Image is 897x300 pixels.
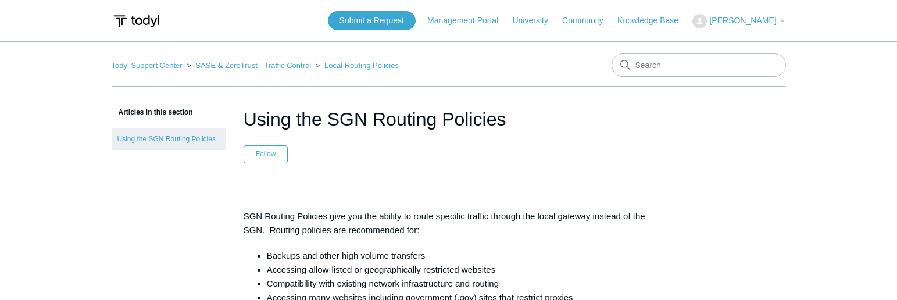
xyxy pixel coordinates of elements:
[328,11,416,30] a: Submit a Request
[195,61,311,70] a: SASE & ZeroTrust - Traffic Control
[267,277,654,291] li: Compatibility with existing network infrastructure and routing
[612,53,786,77] input: Search
[112,61,185,70] li: Todyl Support Center
[324,61,399,70] a: Local Routing Policies
[112,61,183,70] a: Todyl Support Center
[313,61,399,70] li: Local Routing Policies
[562,15,615,27] a: Community
[244,145,288,163] button: Follow Article
[112,108,193,116] span: Articles in this section
[184,61,313,70] li: SASE & ZeroTrust - Traffic Control
[112,10,161,32] img: Todyl Support Center Help Center home page
[427,15,510,27] a: Management Portal
[244,105,654,133] h1: Using the SGN Routing Policies
[267,249,654,263] li: Backups and other high volume transfers
[709,16,776,25] span: [PERSON_NAME]
[512,15,559,27] a: University
[692,14,785,28] button: [PERSON_NAME]
[617,15,690,27] a: Knowledge Base
[267,263,654,277] li: Accessing allow-listed or geographically restricted websites
[112,128,226,150] a: Using the SGN Routing Policies
[244,209,654,237] p: SGN Routing Policies give you the ability to route specific traffic through the local gateway ins...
